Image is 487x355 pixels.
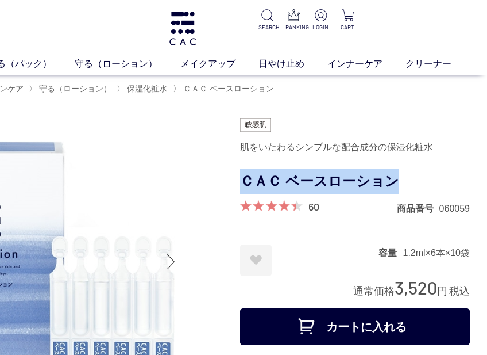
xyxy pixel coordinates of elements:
img: logo [168,12,198,45]
a: RANKING [285,9,303,32]
a: 守る（ローション） [75,57,180,71]
img: 敏感肌 [240,118,271,132]
button: カートに入れる [240,308,470,345]
dd: 1.2ml×6本×10袋 [403,247,470,259]
p: LOGIN [312,23,330,32]
h1: ＣＡＣ ベースローション [240,169,470,194]
span: 税込 [449,285,470,297]
a: お気に入りに登録する [240,245,272,276]
a: クリーナー [405,57,474,71]
p: CART [339,23,356,32]
a: 60 [308,200,319,213]
dt: 容量 [378,247,403,259]
a: 日やけ止め [258,57,327,71]
a: CART [339,9,356,32]
span: 通常価格 [353,285,395,297]
span: 守る（ローション） [39,84,111,93]
span: 円 [437,285,447,297]
a: 保湿化粧水 [125,84,167,93]
span: 3,520 [395,277,437,298]
div: 肌をいたわるシンプルな配合成分の保湿化粧水 [240,138,470,157]
a: SEARCH [258,9,276,32]
p: SEARCH [258,23,276,32]
a: 守る（ローション） [37,84,111,93]
a: LOGIN [312,9,330,32]
span: 保湿化粧水 [127,84,167,93]
li: 〉 [29,83,114,94]
span: ＣＡＣ ベースローション [183,84,274,93]
a: メイクアップ [180,57,258,71]
li: 〉 [173,83,277,94]
a: ＣＡＣ ベースローション [181,84,274,93]
p: RANKING [285,23,303,32]
a: インナーケア [327,57,405,71]
dt: 商品番号 [397,203,439,215]
li: 〉 [117,83,170,94]
dd: 060059 [439,203,470,215]
div: Next slide [160,239,183,285]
